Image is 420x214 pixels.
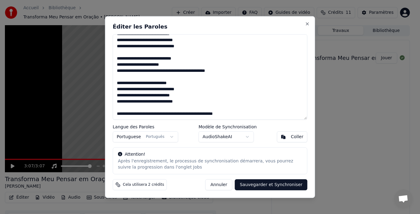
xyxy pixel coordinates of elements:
[113,24,307,29] h2: Éditer les Paroles
[205,179,232,190] button: Annuler
[291,134,303,140] div: Coller
[123,182,164,187] span: Cela utilisera 2 crédits
[277,131,307,142] button: Coller
[118,158,302,170] div: Après l'enregistrement, le processus de synchronisation démarrera, vous pourrez suivre la progres...
[118,151,302,158] div: Attention!
[235,179,307,190] button: Sauvegarder et Synchroniser
[113,125,178,129] label: Langue des Paroles
[199,125,257,129] label: Modèle de Synchronisation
